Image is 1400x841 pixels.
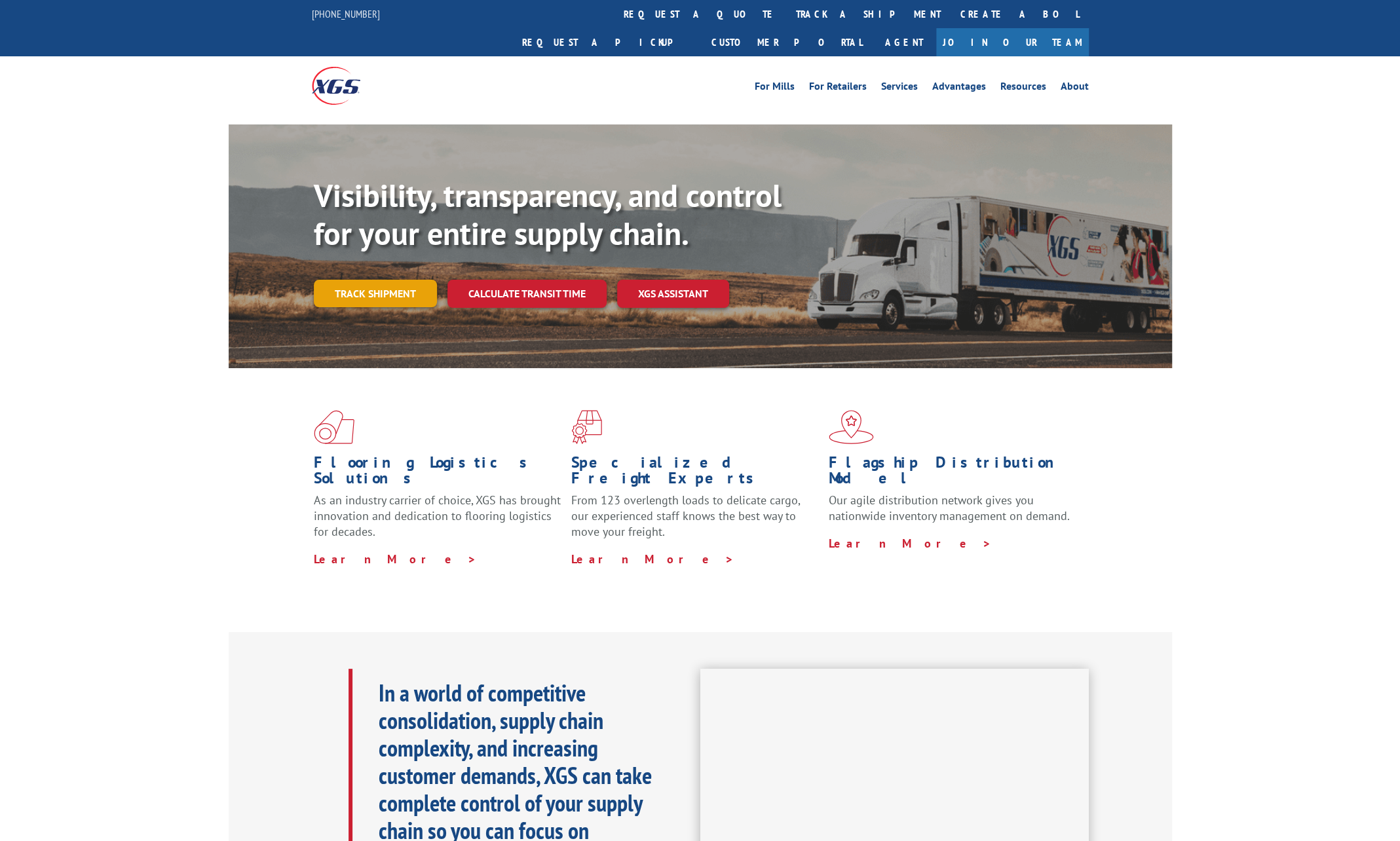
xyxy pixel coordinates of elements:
a: Learn More > [571,551,734,567]
p: From 123 overlength loads to delicate cargo, our experienced staff knows the best way to move you... [571,493,819,551]
span: As an industry carrier of choice, XGS has brought innovation and dedication to flooring logistics... [314,493,561,539]
a: Request a pickup [512,28,702,56]
span: Our agile distribution network gives you nationwide inventory management on demand. [829,493,1070,523]
a: Join Our Team [936,28,1089,56]
a: Agent [872,28,936,56]
a: Resources [1000,81,1046,96]
a: For Retailers [809,81,867,96]
b: Visibility, transparency, and control for your entire supply chain. [314,175,782,253]
a: XGS ASSISTANT [617,280,729,308]
a: For Mills [755,81,795,96]
a: Learn More > [829,536,992,551]
h1: Specialized Freight Experts [571,455,819,493]
a: Calculate transit time [447,280,607,308]
a: Customer Portal [702,28,872,56]
a: Advantages [932,81,986,96]
img: xgs-icon-focused-on-flooring-red [571,410,602,444]
a: About [1061,81,1089,96]
h1: Flagship Distribution Model [829,455,1076,493]
a: Services [881,81,918,96]
a: Track shipment [314,280,437,307]
h1: Flooring Logistics Solutions [314,455,561,493]
img: xgs-icon-flagship-distribution-model-red [829,410,874,444]
a: [PHONE_NUMBER] [312,7,380,20]
img: xgs-icon-total-supply-chain-intelligence-red [314,410,354,444]
a: Learn More > [314,551,477,567]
